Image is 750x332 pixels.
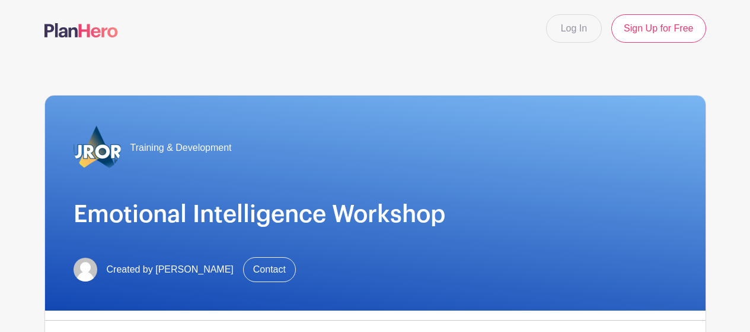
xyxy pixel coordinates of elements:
[44,23,118,37] img: logo-507f7623f17ff9eddc593b1ce0a138ce2505c220e1c5a4e2b4648c50719b7d32.svg
[74,200,677,229] h1: Emotional Intelligence Workshop
[107,263,234,277] span: Created by [PERSON_NAME]
[243,257,296,282] a: Contact
[74,124,121,172] img: 2023_COA_Horiz_Logo_PMS_BlueStroke%204.png
[611,14,706,43] a: Sign Up for Free
[546,14,602,43] a: Log In
[130,141,232,155] span: Training & Development
[74,258,97,282] img: default-ce2991bfa6775e67f084385cd625a349d9dcbb7a52a09fb2fda1e96e2d18dcdb.png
